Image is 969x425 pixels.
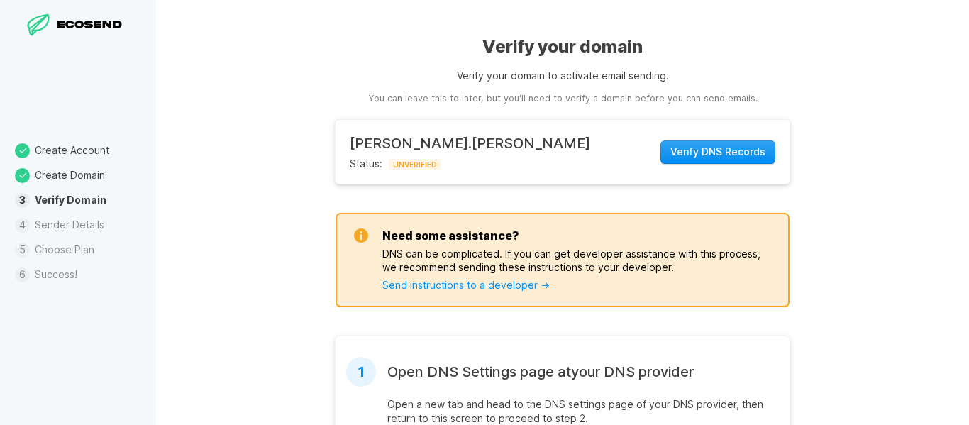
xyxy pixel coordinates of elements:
[670,145,765,159] span: Verify DNS Records
[387,397,775,425] p: Open a new tab and head to the DNS settings page of your DNS provider , then return to this scree...
[457,68,669,83] p: Verify your domain to activate email sending.
[350,135,590,169] div: Status:
[387,363,694,380] h2: Open DNS Settings page at your DNS provider
[368,92,758,106] aside: You can leave this to later, but you'll need to verify a domain before you can send emails.
[382,228,519,243] h3: Need some assistance?
[382,248,775,273] p: DNS can be complicated. If you can get developer assistance with this process, we recommend sendi...
[382,279,550,291] a: Send instructions to a developer →
[660,140,775,164] button: Verify DNS Records
[482,35,643,58] h1: Verify your domain
[350,135,590,152] h2: [PERSON_NAME].[PERSON_NAME]
[389,159,441,170] span: UNVERIFIED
